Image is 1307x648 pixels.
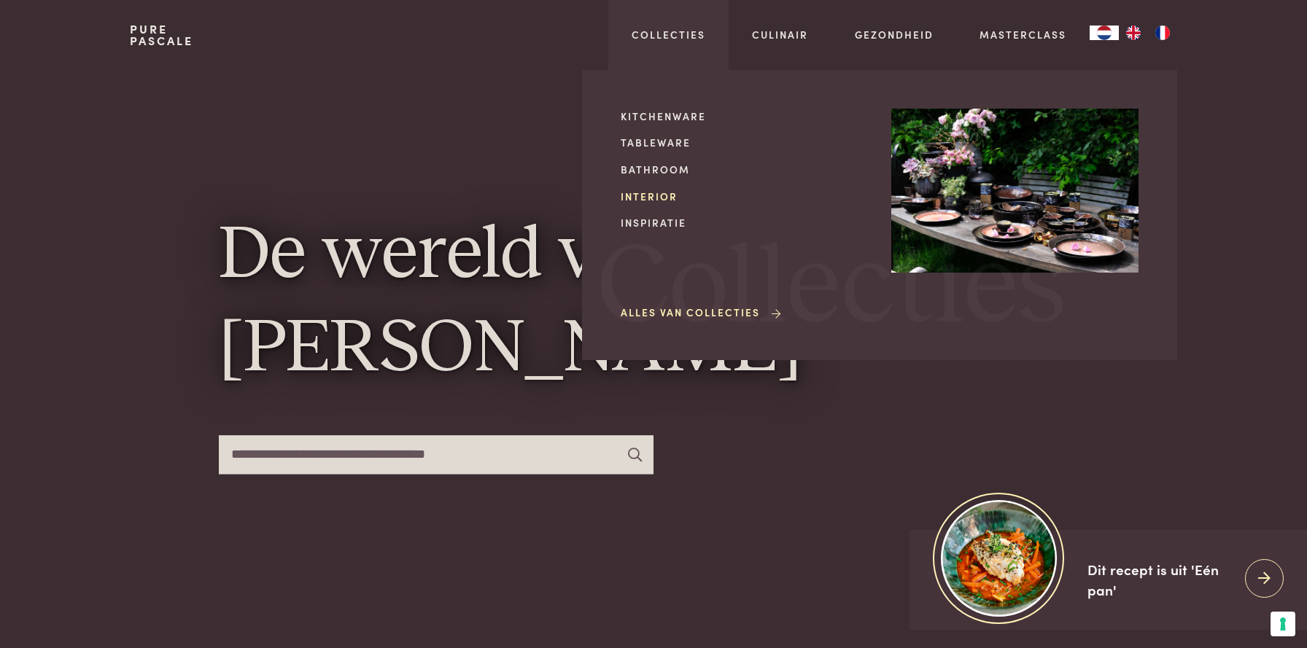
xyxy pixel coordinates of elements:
a: PurePascale [130,23,193,47]
a: Bathroom [621,162,868,177]
h1: De wereld van [PERSON_NAME] [219,211,1088,397]
a: FR [1148,26,1177,40]
a: Interior [621,189,868,204]
a: Kitchenware [621,109,868,124]
button: Uw voorkeuren voor toestemming voor trackingtechnologieën [1271,612,1295,636]
a: Inspiratie [621,215,868,230]
img: https://admin.purepascale.com/wp-content/uploads/2025/08/home_recept_link.jpg [941,500,1057,616]
a: Tableware [621,135,868,150]
a: Masterclass [980,27,1066,42]
a: Culinair [752,27,808,42]
a: EN [1119,26,1148,40]
a: NL [1090,26,1119,40]
a: Alles van Collecties [621,305,783,320]
span: Collecties [597,233,1066,344]
ul: Language list [1119,26,1177,40]
a: https://admin.purepascale.com/wp-content/uploads/2025/08/home_recept_link.jpg Dit recept is uit '... [910,530,1307,630]
img: Collecties [891,109,1139,273]
aside: Language selected: Nederlands [1090,26,1177,40]
a: Gezondheid [855,27,934,42]
div: Language [1090,26,1119,40]
div: Dit recept is uit 'Eén pan' [1087,559,1233,601]
a: Collecties [632,27,705,42]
